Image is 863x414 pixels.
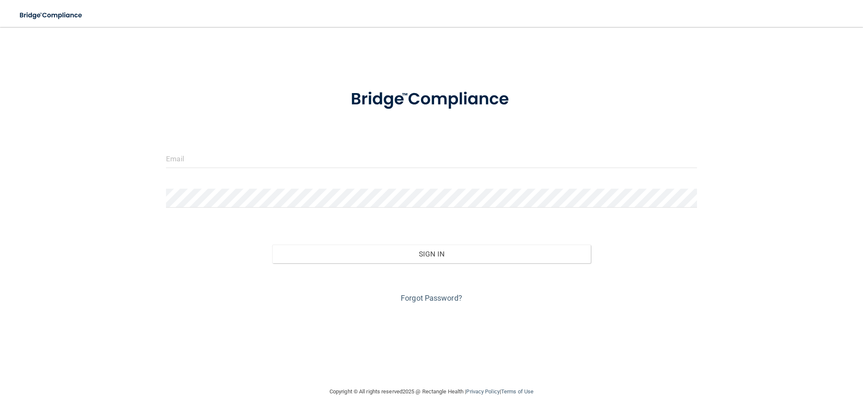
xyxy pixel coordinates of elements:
input: Email [166,149,697,168]
a: Privacy Policy [466,388,499,395]
img: bridge_compliance_login_screen.278c3ca4.svg [333,77,530,121]
a: Terms of Use [501,388,533,395]
div: Copyright © All rights reserved 2025 @ Rectangle Health | | [278,378,585,405]
img: bridge_compliance_login_screen.278c3ca4.svg [13,7,90,24]
a: Forgot Password? [401,294,462,302]
button: Sign In [272,245,591,263]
